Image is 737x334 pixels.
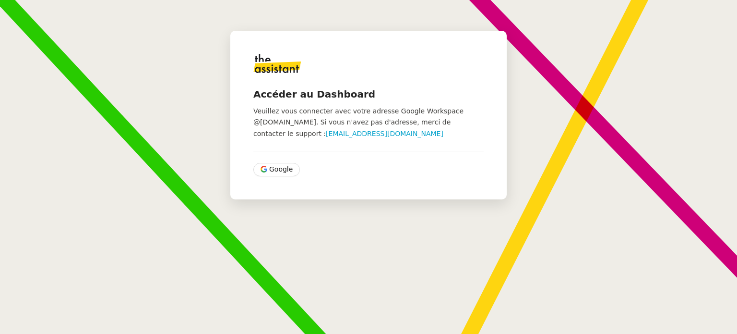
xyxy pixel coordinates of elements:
img: logo [253,54,301,73]
span: Google [269,164,293,175]
span: Veuillez vous connecter avec votre adresse Google Workspace @[DOMAIN_NAME]. Si vous n'avez pas d'... [253,107,464,137]
h4: Accéder au Dashboard [253,87,484,101]
a: [EMAIL_ADDRESS][DOMAIN_NAME] [326,130,443,137]
button: Google [253,163,300,176]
